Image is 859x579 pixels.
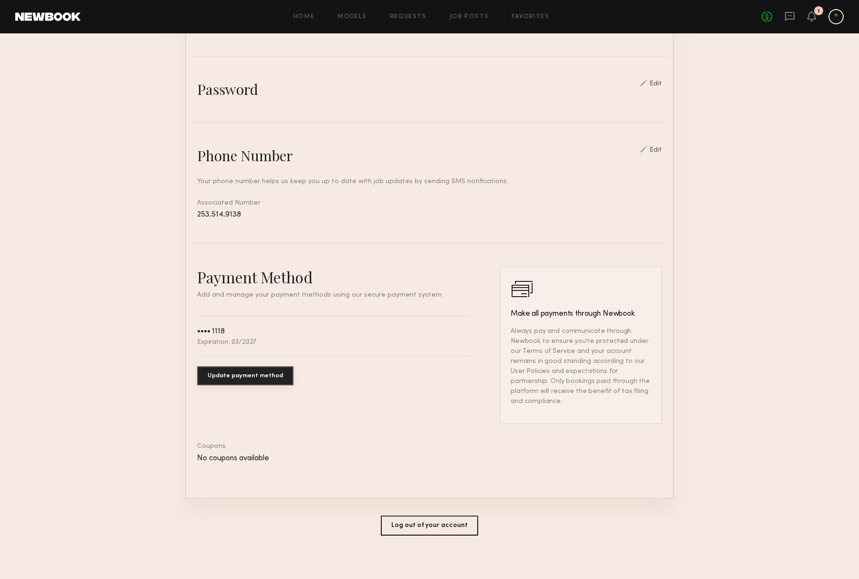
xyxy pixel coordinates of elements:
[511,308,651,320] h3: Make all payments through Newbook
[450,14,489,20] a: Job Posts
[197,267,471,287] h2: Payment Method
[649,81,662,87] div: Edit
[197,176,662,186] div: Your phone number helps us keep you up to date with job updates by sending SMS notifications.
[197,198,662,220] div: Associated Number
[512,14,549,20] a: Favorites
[197,292,471,299] p: Add and manage your payment methods using our secure payment system.
[197,339,256,346] div: Expiration: 03/2027
[649,147,662,154] div: Edit
[293,14,315,20] a: Home
[817,9,820,14] div: 1
[197,146,293,165] div: Phone Number
[390,14,427,20] a: Requests
[197,80,258,99] div: Password
[381,516,478,536] button: Log out of your account
[197,328,225,336] div: •••• 1118
[197,366,293,385] button: Update payment method
[197,455,662,463] div: No coupons available
[337,14,367,20] a: Models
[197,443,662,450] div: Coupons
[511,326,651,406] p: Always pay and communicate through Newbook to ensure you’re protected under our Terms of Service ...
[197,211,241,218] span: 253.514.9138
